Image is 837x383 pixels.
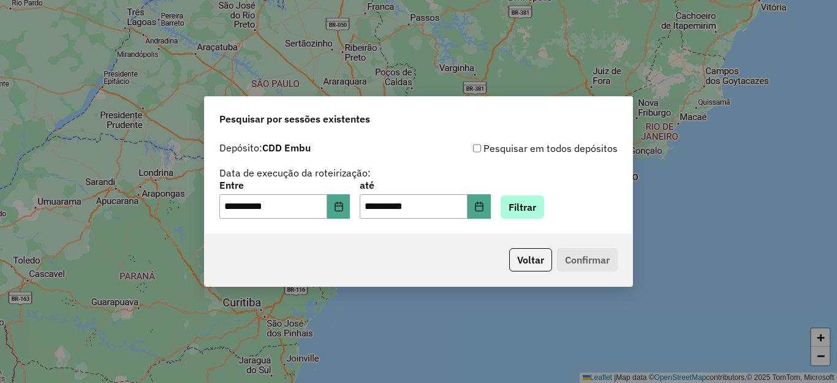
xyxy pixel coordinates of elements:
button: Filtrar [501,195,544,219]
label: Entre [219,178,350,192]
button: Choose Date [468,194,491,219]
label: Data de execução da roteirização: [219,165,371,180]
label: Depósito: [219,140,311,155]
button: Voltar [509,248,552,271]
strong: CDD Embu [262,142,311,154]
button: Choose Date [327,194,350,219]
span: Pesquisar por sessões existentes [219,112,370,126]
div: Pesquisar em todos depósitos [418,141,618,156]
label: até [360,178,490,192]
